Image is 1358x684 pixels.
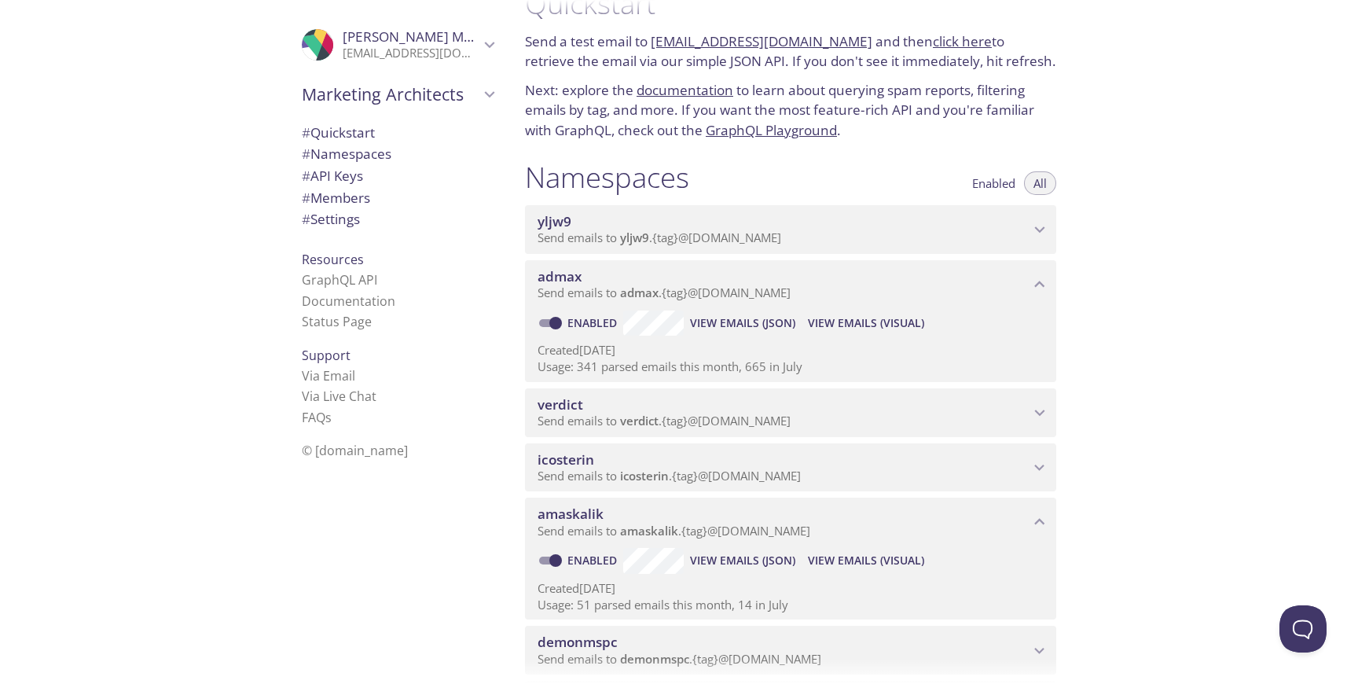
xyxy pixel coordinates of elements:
span: Send emails to . {tag} @[DOMAIN_NAME] [538,285,791,300]
p: Created [DATE] [538,342,1044,359]
p: Send a test email to and then to retrieve the email via our simple JSON API. If you don't see it ... [525,31,1056,72]
div: icosterin namespace [525,443,1056,492]
span: Settings [302,210,360,228]
span: amaskalik [538,505,604,523]
div: yljw9 namespace [525,205,1056,254]
span: demonmspc [538,633,618,651]
div: verdict namespace [525,388,1056,437]
span: Marketing Architects [302,83,479,105]
p: Next: explore the to learn about querying spam reports, filtering emails by tag, and more. If you... [525,80,1056,141]
span: amaskalik [620,523,678,539]
p: Usage: 341 parsed emails this month, 665 in July [538,359,1044,375]
button: All [1024,171,1056,195]
div: Marketing Architects [289,74,506,115]
span: s [325,409,332,426]
a: click here [933,32,992,50]
span: View Emails (JSON) [690,314,795,333]
span: Send emails to . {tag} @[DOMAIN_NAME] [538,413,791,428]
span: yljw9 [620,230,649,245]
div: Quickstart [289,122,506,144]
a: Status Page [302,313,372,330]
div: Anton Maskalik [289,19,506,71]
span: admax [538,267,582,285]
span: admax [620,285,659,300]
span: View Emails (Visual) [808,314,924,333]
div: admax namespace [525,260,1056,309]
span: Send emails to . {tag} @[DOMAIN_NAME] [538,468,801,484]
span: Send emails to . {tag} @[DOMAIN_NAME] [538,523,810,539]
span: View Emails (Visual) [808,551,924,570]
iframe: Help Scout Beacon - Open [1279,605,1327,653]
a: FAQ [302,409,332,426]
a: Via Email [302,367,355,384]
a: Enabled [565,553,623,568]
span: Send emails to . {tag} @[DOMAIN_NAME] [538,230,781,245]
div: demonmspc namespace [525,626,1056,675]
a: Via Live Chat [302,388,376,405]
span: © [DOMAIN_NAME] [302,442,408,459]
div: amaskalik namespace [525,498,1056,546]
button: View Emails (JSON) [684,548,802,573]
span: Quickstart [302,123,375,142]
span: [PERSON_NAME] Maskalik [343,28,506,46]
p: Usage: 51 parsed emails this month, 14 in July [538,597,1044,613]
button: View Emails (Visual) [802,311,930,336]
div: API Keys [289,165,506,187]
button: Enabled [963,171,1025,195]
span: # [302,167,310,185]
span: # [302,210,310,228]
span: verdict [538,395,583,414]
span: # [302,145,310,163]
div: Namespaces [289,143,506,165]
span: Resources [302,251,364,268]
button: View Emails (JSON) [684,311,802,336]
h1: Namespaces [525,160,689,195]
span: icosterin [620,468,669,484]
span: Members [302,189,370,207]
a: GraphQL Playground [706,121,837,139]
span: View Emails (JSON) [690,551,795,570]
a: documentation [637,81,733,99]
a: Documentation [302,292,395,310]
p: Created [DATE] [538,580,1044,597]
span: # [302,189,310,207]
span: Namespaces [302,145,391,163]
p: [EMAIL_ADDRESS][DOMAIN_NAME] [343,46,479,61]
button: View Emails (Visual) [802,548,930,573]
span: Support [302,347,351,364]
a: [EMAIL_ADDRESS][DOMAIN_NAME] [651,32,872,50]
a: GraphQL API [302,271,377,289]
span: icosterin [538,450,594,469]
div: Team Settings [289,208,506,230]
div: Members [289,187,506,209]
span: API Keys [302,167,363,185]
span: # [302,123,310,142]
a: Enabled [565,315,623,330]
span: verdict [620,413,659,428]
span: yljw9 [538,212,571,230]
